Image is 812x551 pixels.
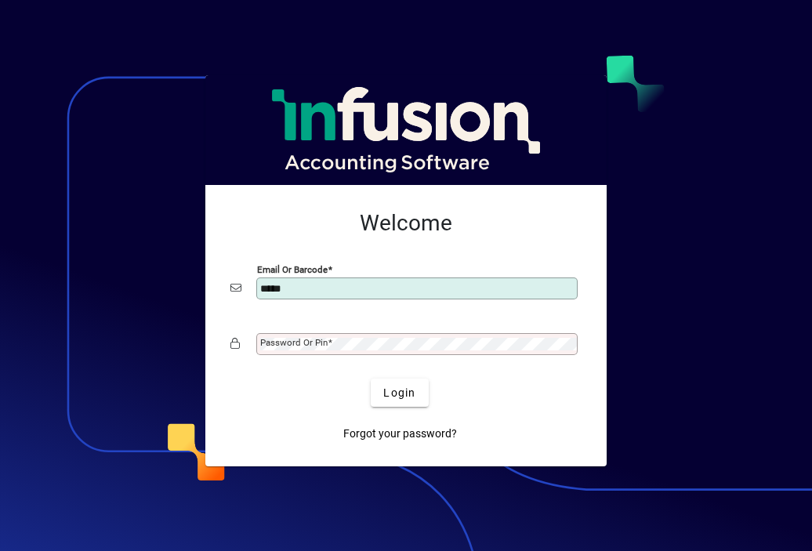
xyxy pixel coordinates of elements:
button: Login [371,379,428,407]
a: Forgot your password? [337,419,463,448]
span: Forgot your password? [343,426,457,442]
span: Login [383,385,415,401]
mat-label: Password or Pin [260,337,328,348]
mat-label: Email or Barcode [257,264,328,275]
h2: Welcome [230,210,582,237]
